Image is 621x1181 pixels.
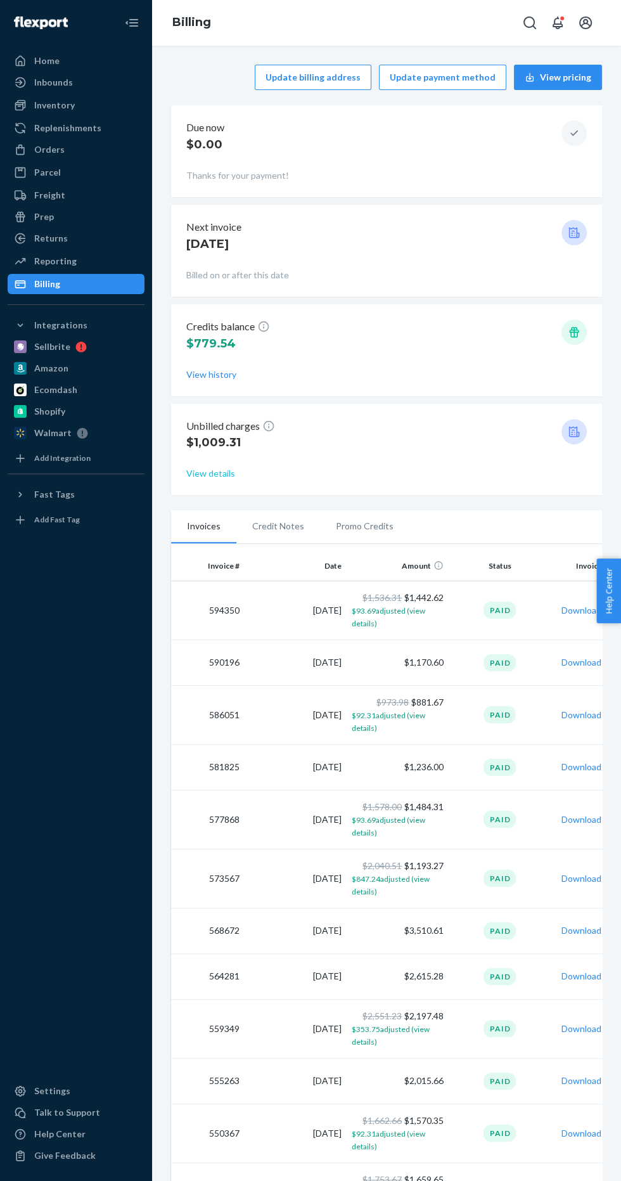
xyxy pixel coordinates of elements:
[347,550,449,581] th: Amount
[561,709,620,721] button: Download PDF
[171,1104,245,1163] td: 550367
[236,510,320,542] li: Credit Notes
[8,51,144,71] a: Home
[34,143,65,156] div: Orders
[352,1024,430,1047] span: $353.75 adjusted (view details)
[186,120,224,135] p: Due now
[245,1104,347,1163] td: [DATE]
[8,423,144,443] a: Walmart
[8,401,144,422] a: Shopify
[34,362,68,375] div: Amazon
[517,10,542,35] button: Open Search Box
[171,510,236,543] li: Invoices
[34,427,72,439] div: Walmart
[379,65,506,90] button: Update payment method
[8,380,144,400] a: Ecomdash
[34,488,75,501] div: Fast Tags
[483,1125,516,1142] div: Paid
[483,870,516,887] div: Paid
[34,453,91,463] div: Add Integration
[483,602,516,619] div: Paid
[352,815,425,837] span: $93.69 adjusted (view details)
[34,278,60,290] div: Billing
[347,953,449,999] td: $2,615.28
[352,711,425,733] span: $92.31 adjusted (view details)
[352,1127,444,1152] button: $92.31adjusted (view details)
[449,550,551,581] th: Status
[34,1149,96,1162] div: Give Feedback
[8,510,144,530] a: Add Fast Tag
[362,860,402,871] span: $2,040.51
[34,232,68,245] div: Returns
[8,139,144,160] a: Orders
[514,65,602,90] button: View pricing
[362,592,402,603] span: $1,536.31
[347,999,449,1058] td: $2,197.48
[34,122,101,134] div: Replenishments
[8,274,144,294] a: Billing
[162,4,221,41] ol: breadcrumbs
[347,908,449,953] td: $3,510.61
[8,251,144,271] a: Reporting
[8,72,144,93] a: Inbounds
[362,1115,402,1126] span: $1,662.66
[186,236,241,252] p: [DATE]
[352,872,444,898] button: $847.24adjusted (view details)
[245,1058,347,1104] td: [DATE]
[8,1102,144,1123] a: Talk to Support
[8,448,144,468] a: Add Integration
[34,340,70,353] div: Sellbrite
[34,1106,100,1119] div: Talk to Support
[483,922,516,939] div: Paid
[347,744,449,790] td: $1,236.00
[186,319,270,334] p: Credits balance
[8,484,144,505] button: Fast Tags
[245,744,347,790] td: [DATE]
[347,581,449,640] td: $1,442.62
[34,319,87,332] div: Integrations
[8,207,144,227] a: Prep
[352,1023,444,1048] button: $353.75adjusted (view details)
[320,510,409,542] li: Promo Credits
[245,790,347,849] td: [DATE]
[347,849,449,908] td: $1,193.27
[483,759,516,776] div: Paid
[347,640,449,685] td: $1,170.60
[186,169,587,182] p: Thanks for your payment!
[34,384,77,396] div: Ecomdash
[186,467,235,480] button: View details
[245,953,347,999] td: [DATE]
[352,709,444,734] button: $92.31adjusted (view details)
[172,15,211,29] a: Billing
[8,185,144,205] a: Freight
[8,118,144,138] a: Replenishments
[8,358,144,378] a: Amazon
[245,581,347,640] td: [DATE]
[171,790,245,849] td: 577868
[596,558,621,623] button: Help Center
[34,55,60,67] div: Home
[34,99,75,112] div: Inventory
[34,166,61,179] div: Parcel
[34,1128,86,1140] div: Help Center
[34,189,65,202] div: Freight
[34,255,77,268] div: Reporting
[245,908,347,953] td: [DATE]
[171,999,245,1058] td: 559349
[483,811,516,828] div: Paid
[171,953,245,999] td: 564281
[8,95,144,115] a: Inventory
[545,10,570,35] button: Open notifications
[8,228,144,248] a: Returns
[8,337,144,357] a: Sellbrite
[186,337,236,351] span: $779.54
[561,656,620,669] button: Download PDF
[8,1124,144,1144] a: Help Center
[483,1073,516,1090] div: Paid
[561,761,620,773] button: Download PDF
[561,924,620,937] button: Download PDF
[34,1085,70,1097] div: Settings
[8,162,144,183] a: Parcel
[561,1075,620,1087] button: Download PDF
[483,706,516,723] div: Paid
